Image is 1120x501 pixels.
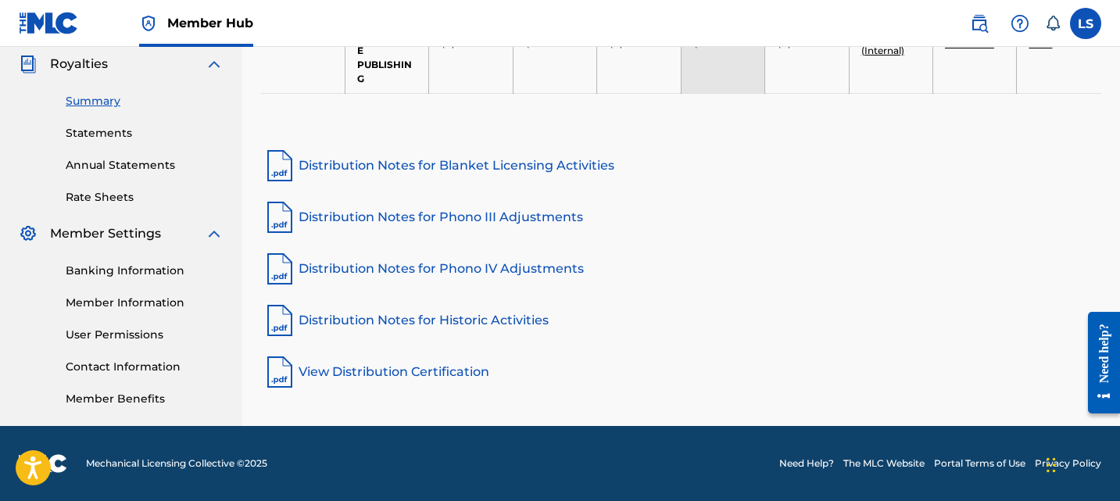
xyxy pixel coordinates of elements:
[19,55,38,73] img: Royalties
[261,302,299,339] img: pdf
[1029,38,1052,49] a: View
[934,456,1025,471] a: Portal Terms of Use
[66,327,224,343] a: User Permissions
[86,456,267,471] span: Mechanical Licensing Collective © 2025
[1011,14,1029,33] img: help
[167,14,253,32] span: Member Hub
[66,125,224,141] a: Statements
[261,147,299,184] img: pdf
[50,55,108,73] span: Royalties
[66,93,224,109] a: Summary
[964,8,995,39] a: Public Search
[261,250,1101,288] a: Distribution Notes for Phono IV Adjustments
[66,157,224,174] a: Annual Statements
[261,147,1101,184] a: Distribution Notes for Blanket Licensing Activities
[19,454,67,473] img: logo
[970,14,989,33] img: search
[261,250,299,288] img: pdf
[261,353,299,391] img: pdf
[261,353,1101,391] a: View Distribution Certification
[205,224,224,243] img: expand
[66,263,224,279] a: Banking Information
[139,14,158,33] img: Top Rightsholder
[261,302,1101,339] a: Distribution Notes for Historic Activities
[19,12,79,34] img: MLC Logo
[843,456,925,471] a: The MLC Website
[1070,8,1101,39] div: User Menu
[1076,299,1120,425] iframe: Resource Center
[1047,442,1056,488] div: Drag
[945,38,994,49] a: Download
[66,391,224,407] a: Member Benefits
[50,224,161,243] span: Member Settings
[1045,16,1061,31] div: Notifications
[1004,8,1036,39] div: Help
[66,359,224,375] a: Contact Information
[261,199,299,236] img: pdf
[205,55,224,73] img: expand
[66,189,224,206] a: Rate Sheets
[261,199,1101,236] a: Distribution Notes for Phono III Adjustments
[861,30,904,56] a: Deferred (Internal)
[19,224,38,243] img: Member Settings
[1035,456,1101,471] a: Privacy Policy
[66,295,224,311] a: Member Information
[779,456,834,471] a: Need Help?
[1042,426,1120,501] iframe: Chat Widget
